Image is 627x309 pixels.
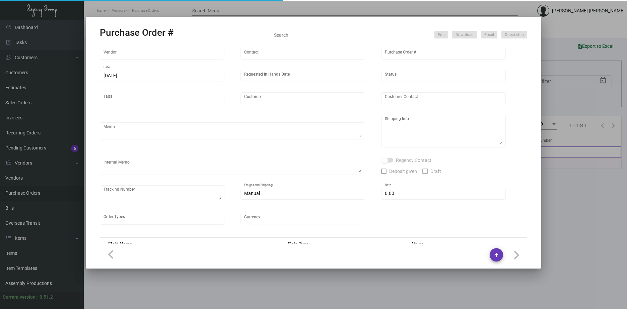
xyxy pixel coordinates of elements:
[396,156,431,164] span: Regency Contact
[456,32,474,38] span: Download
[389,167,417,175] span: Deposit given
[505,32,524,38] span: Direct ship
[405,238,527,249] th: Value
[430,167,441,175] span: Draft
[481,31,497,38] button: Email
[281,238,405,249] th: Data Type
[434,31,448,38] button: Edit
[438,32,445,38] span: Edit
[3,294,37,301] div: Current version:
[40,294,53,301] div: 0.51.2
[452,31,477,38] button: Download
[100,238,282,249] th: Field Name
[244,191,260,196] span: Manual
[501,31,527,38] button: Direct ship
[100,27,173,38] h2: Purchase Order #
[484,32,494,38] span: Email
